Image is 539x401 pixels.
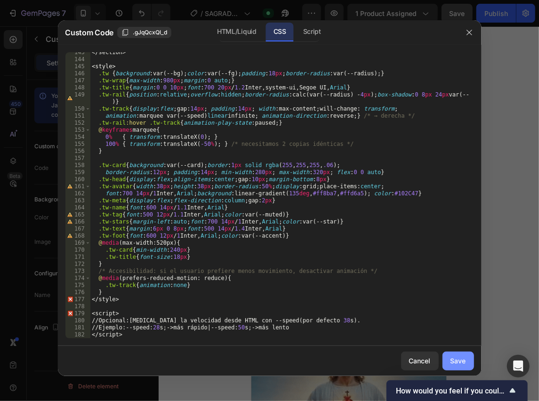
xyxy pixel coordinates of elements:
div: 161 [65,183,90,190]
div: Save [451,356,466,366]
div: 150 [65,105,90,112]
div: 145 [65,63,90,70]
div: 147 [65,77,90,84]
div: Product [4,176,29,181]
div: CSS [266,23,294,41]
div: 172 [65,261,90,268]
span: How would you feel if you could no longer use GemPages? [396,386,507,395]
div: 🚚 Envío gratis a toda [GEOGRAPHIC_DATA] [7,122,165,134]
div: 181 [65,324,90,331]
button: Dot [93,13,94,14]
button: Save [442,352,474,370]
div: 182 [65,331,90,338]
div: 158 [65,162,90,169]
div: 166 [65,218,90,225]
div: 160 [65,176,90,183]
div: 169 [65,240,90,247]
p: QUIERO MI PROTECCIÓN DIVINA [40,72,156,85]
div: 179 [65,310,90,317]
div: $79,900 [42,41,112,68]
div: 148 [65,84,90,91]
div: 💬 Soporte por WhatsApp [7,158,100,169]
div: $130,000 [116,48,153,61]
button: Dot [97,13,98,14]
a: QUIERO MI PROTECCIÓN DIVINA [28,68,167,89]
div: 173 [65,268,90,275]
div: 175 [65,282,90,289]
div: 180 [65,317,90,324]
div: Custom Code [12,191,52,199]
div: Row 1 col [4,159,33,164]
div: 151 [65,112,90,120]
button: Show survey - How would you feel if you could no longer use GemPages? [396,385,518,396]
div: 152 [65,120,90,127]
div: Cancel [409,356,431,366]
div: 163 [65,197,90,204]
div: 177 [65,296,90,303]
div: 164 [65,204,90,211]
div: 153 [65,127,90,134]
div: 162 [65,190,90,197]
p: OFERTA DE LANZAMIENTO, SOLO POR HOY [29,25,166,38]
div: 🔒 Pago 100% seguro (SSL) [7,104,108,116]
div: 149 [65,91,90,105]
div: Section [4,142,28,147]
div: ↩️ Cambios fáciles 7 días [7,140,99,152]
div: 156 [65,148,90,155]
div: 174 [65,275,90,282]
div: Script [296,23,329,41]
div: Open Intercom Messenger [507,355,530,377]
div: 143 [65,49,90,56]
button: .gJqQcxQl_d [117,27,171,38]
div: 146 [65,70,90,77]
div: HTML/Liquid [209,23,264,41]
div: 144 [65,56,90,63]
div: 157 [65,155,90,162]
div: 176 [65,289,90,296]
div: 168 [65,233,90,240]
div: 154 [65,134,90,141]
div: 178 [65,303,90,310]
span: Custom Code [65,27,113,38]
div: 165 [65,211,90,218]
span: .gJqQcxQl_d [133,28,167,37]
div: 170 [65,247,90,254]
div: 171 [65,254,90,261]
div: 167 [65,225,90,233]
button: Cancel [401,352,439,370]
div: 159 [65,169,90,176]
a: OFERTA DE LANZAMIENTO, SOLO POR HOY [17,21,177,41]
div: 155 [65,141,90,148]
